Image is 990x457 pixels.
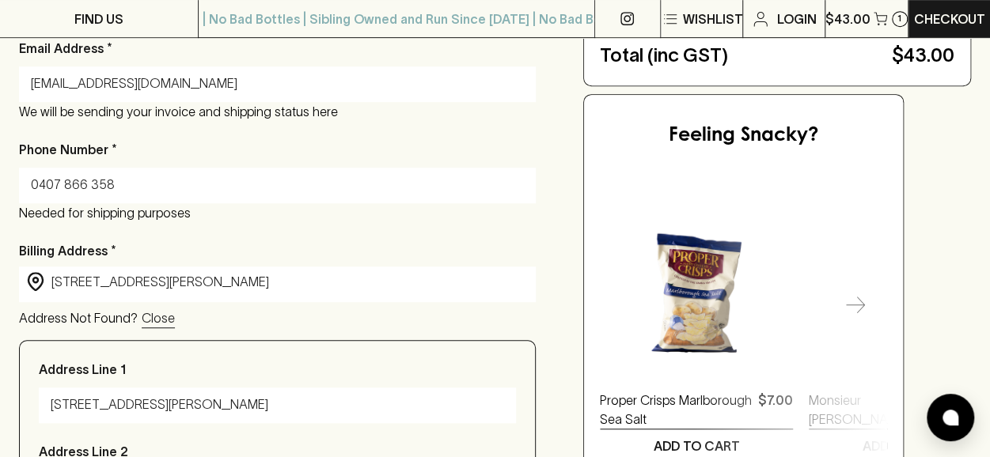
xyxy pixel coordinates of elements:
p: Address Not Found? [19,308,138,328]
img: bubble-icon [943,410,958,425]
p: Checkout [913,9,984,28]
p: Email Address * [19,39,112,58]
p: $7.00 [758,391,793,429]
p: Address Line 1 [39,360,126,379]
p: ADD TO CART [863,436,949,455]
p: We will be sending your invoice and shipping status here [19,102,536,121]
p: $43.00 [892,41,954,70]
p: Billing Address * [19,241,536,260]
p: Close [142,308,175,327]
a: Monsieur [PERSON_NAME] Dark Chocolate with Almonds & Caramel [809,391,953,429]
p: $43.00 [825,9,871,28]
p: Phone Number * [19,140,117,159]
input: Start typing your address... [51,273,529,291]
p: ADD TO CART [654,436,740,455]
p: Total (inc GST) [600,41,886,70]
img: Proper Crisps Marlborough Sea Salt [600,183,793,376]
p: Needed for shipping purposes [19,203,536,222]
h5: Feeling Snacky? [669,123,818,149]
p: 1 [897,14,901,23]
p: FIND US [74,9,123,28]
p: Login [776,9,816,28]
a: Proper Crisps Marlborough Sea Salt [600,391,752,429]
p: Wishlist [683,9,743,28]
